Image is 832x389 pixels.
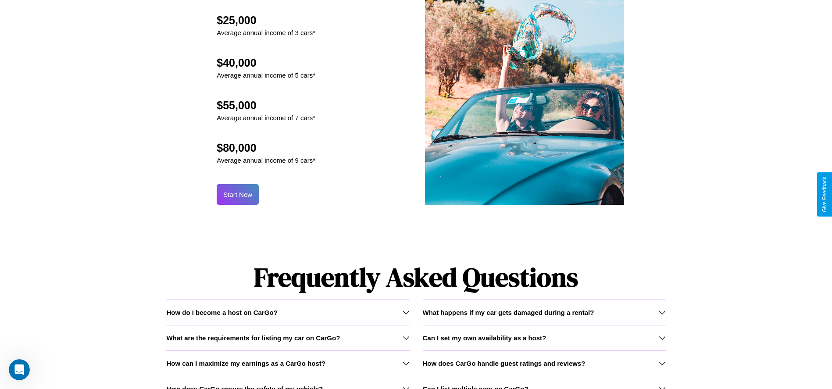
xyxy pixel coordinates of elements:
h1: Frequently Asked Questions [166,255,665,300]
button: Start Now [217,184,259,205]
h3: What are the requirements for listing my car on CarGo? [166,334,340,342]
h2: $80,000 [217,142,315,154]
div: Give Feedback [821,177,828,212]
p: Average annual income of 7 cars* [217,112,315,124]
p: Average annual income of 3 cars* [217,27,315,39]
h3: How does CarGo handle guest ratings and reviews? [423,360,586,367]
h2: $40,000 [217,57,315,69]
h2: $55,000 [217,99,315,112]
h3: How do I become a host on CarGo? [166,309,277,316]
h3: How can I maximize my earnings as a CarGo host? [166,360,325,367]
p: Average annual income of 9 cars* [217,154,315,166]
iframe: Intercom live chat [9,359,30,380]
h2: $25,000 [217,14,315,27]
p: Average annual income of 5 cars* [217,69,315,81]
h3: What happens if my car gets damaged during a rental? [423,309,594,316]
h3: Can I set my own availability as a host? [423,334,546,342]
